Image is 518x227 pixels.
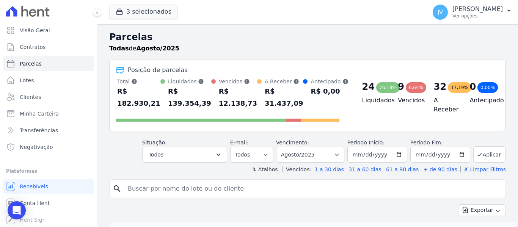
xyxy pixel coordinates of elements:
a: 31 a 60 dias [348,166,381,172]
span: Minha Carteira [20,110,59,117]
button: JV [PERSON_NAME] Ver opções [427,2,518,23]
div: Open Intercom Messenger [8,201,26,219]
span: JV [438,9,443,15]
div: Antecipado [311,78,348,85]
input: Buscar por nome do lote ou do cliente [123,181,502,196]
button: Todos [142,147,227,163]
label: Período Inicío: [347,139,385,146]
a: 61 a 90 dias [386,166,419,172]
div: R$ 0,00 [311,85,348,97]
div: 24 [362,81,375,93]
div: 9 [398,81,404,93]
strong: Todas [109,45,129,52]
label: ↯ Atalhos [252,166,278,172]
a: Conta Hent [3,196,94,211]
span: Clientes [20,93,41,101]
h4: A Receber [434,96,458,114]
div: R$ 139.354,39 [168,85,211,110]
a: 1 a 30 dias [315,166,344,172]
span: Todos [149,150,163,159]
a: Lotes [3,73,94,88]
div: Posição de parcelas [128,66,188,75]
label: Período Fim: [410,139,470,147]
span: Transferências [20,127,58,134]
a: Minha Carteira [3,106,94,121]
h4: Antecipado [469,96,493,105]
a: Transferências [3,123,94,138]
h4: Liquidados [362,96,386,105]
a: Negativação [3,139,94,155]
a: Parcelas [3,56,94,71]
div: 76,18% [376,82,400,93]
a: Clientes [3,89,94,105]
span: Negativação [20,143,53,151]
span: Lotes [20,77,34,84]
div: A Receber [265,78,303,85]
div: R$ 31.437,09 [265,85,303,110]
span: Visão Geral [20,27,50,34]
a: Recebíveis [3,179,94,194]
div: Vencidos [219,78,257,85]
div: 17,19% [448,82,471,93]
label: E-mail: [230,139,249,146]
button: Exportar [458,204,506,216]
h4: Vencidos [398,96,422,105]
div: R$ 182.930,21 [117,85,160,110]
p: [PERSON_NAME] [452,5,503,13]
div: R$ 12.138,73 [219,85,257,110]
div: 0 [469,81,476,93]
div: 32 [434,81,446,93]
label: Vencidos: [283,166,311,172]
a: + de 90 dias [424,166,457,172]
button: 3 selecionados [109,5,178,19]
div: Liquidados [168,78,211,85]
div: Plataformas [6,167,91,176]
div: Total [117,78,160,85]
label: Situação: [142,139,167,146]
div: 6,64% [406,82,426,93]
button: Aplicar [473,146,506,163]
h2: Parcelas [109,30,506,44]
a: Contratos [3,39,94,55]
strong: Agosto/2025 [137,45,179,52]
span: Parcelas [20,60,42,67]
span: Conta Hent [20,199,50,207]
p: Ver opções [452,13,503,19]
p: de [109,44,179,53]
a: Visão Geral [3,23,94,38]
span: Recebíveis [20,183,48,190]
span: Contratos [20,43,46,51]
div: 0,00% [477,82,498,93]
i: search [113,184,122,193]
label: Vencimento: [276,139,309,146]
a: ✗ Limpar Filtros [460,166,506,172]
